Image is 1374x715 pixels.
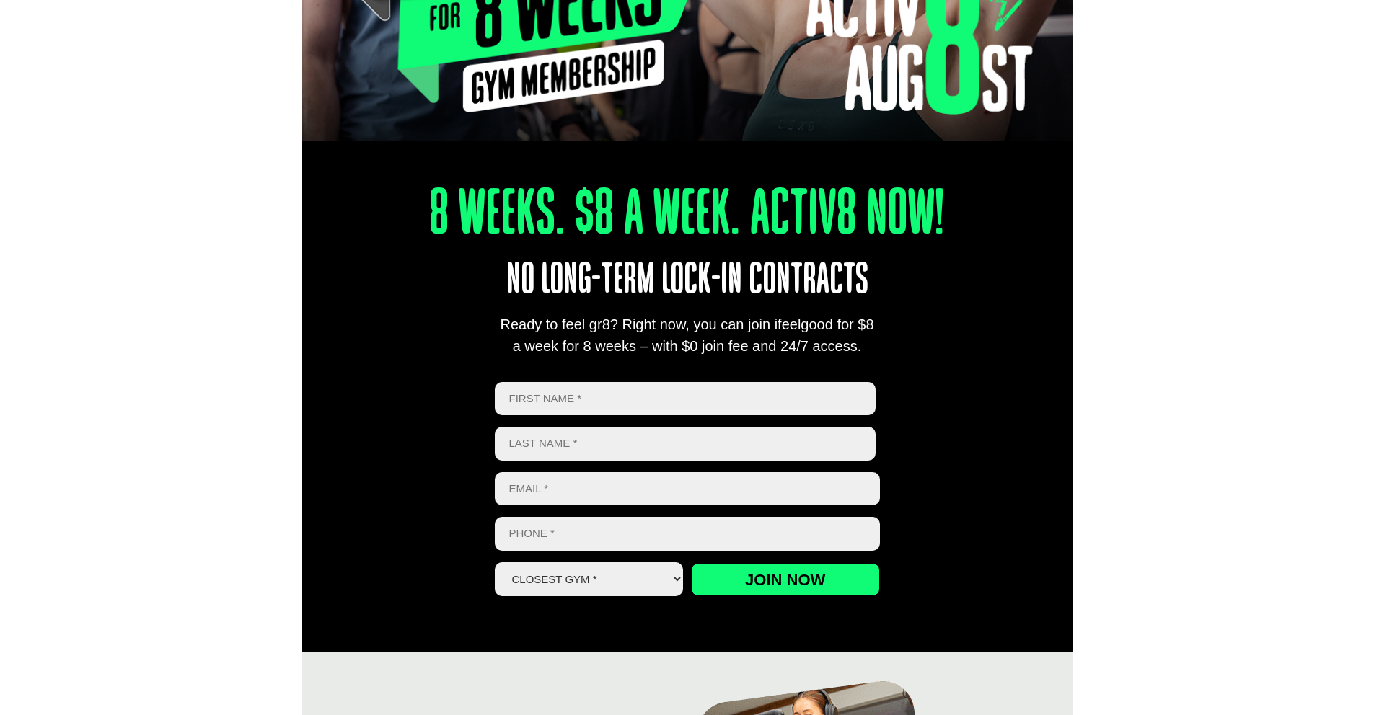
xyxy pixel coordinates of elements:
input: Phone * [495,517,880,551]
input: First name * [495,382,876,416]
h1: 8 Weeks. $8 A Week. Activ8 Now! [379,184,995,249]
p: No long-term lock-in contracts [340,249,1034,314]
input: Email * [495,472,880,506]
input: Join now [691,563,880,596]
input: Last name * [495,427,876,461]
div: Ready to feel gr8? Right now, you can join ifeelgood for $8 a week for 8 weeks – with $0 join fee... [495,314,880,357]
